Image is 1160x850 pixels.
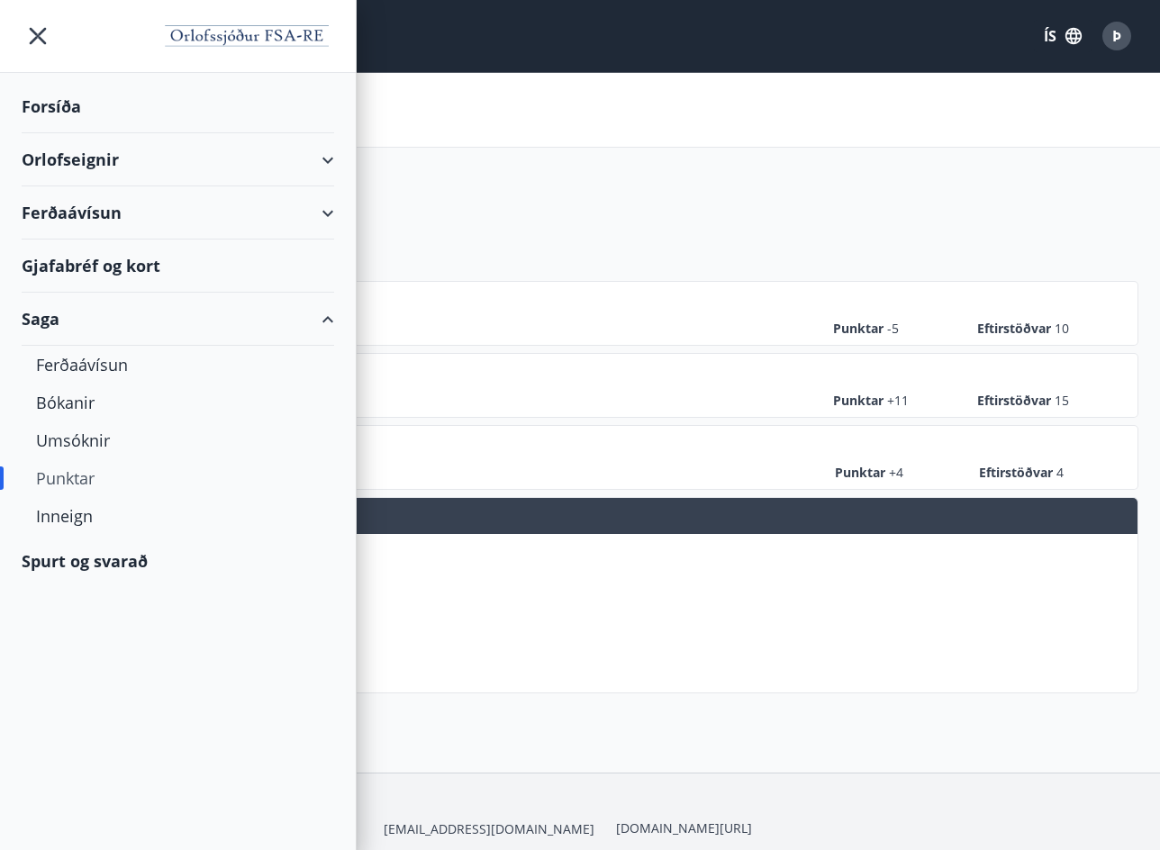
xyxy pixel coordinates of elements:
div: Punktar [36,459,320,497]
button: ÍS [1034,20,1092,52]
p: Bókanir [37,620,1130,638]
span: Eftirstöðvar [979,464,1069,482]
span: 4 [1056,464,1064,481]
div: Orlofseignir [22,133,334,186]
span: +4 [889,464,903,481]
img: union_logo [159,20,334,56]
p: Umsóknir [37,653,1130,671]
div: Bókanir [36,384,320,421]
span: Þ [1112,26,1121,46]
div: Spurt og svarað [22,535,334,587]
a: [DOMAIN_NAME][URL] [616,819,752,836]
span: Eftirstöðvar [977,392,1069,410]
div: Saga [22,293,334,346]
span: +11 [887,392,909,409]
span: Punktar [833,392,923,410]
span: -5 [887,320,899,337]
button: menu [22,20,54,52]
div: Umsóknir [36,421,320,459]
div: Inneign [36,497,320,535]
button: Þ [1095,14,1138,58]
div: Forsíða [22,80,334,133]
div: Gjafabréf og kort [22,240,334,293]
div: Ferðaávísun [22,186,334,240]
p: Ferðaávísun [37,588,1130,606]
span: 10 [1055,320,1069,337]
span: 15 [1055,392,1069,409]
span: Punktar [833,320,923,338]
div: Ferðaávísun [36,346,320,384]
p: Inneign [37,556,1130,574]
span: [EMAIL_ADDRESS][DOMAIN_NAME] [384,820,594,838]
span: Eftirstöðvar [977,320,1069,338]
span: Punktar [835,464,925,482]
